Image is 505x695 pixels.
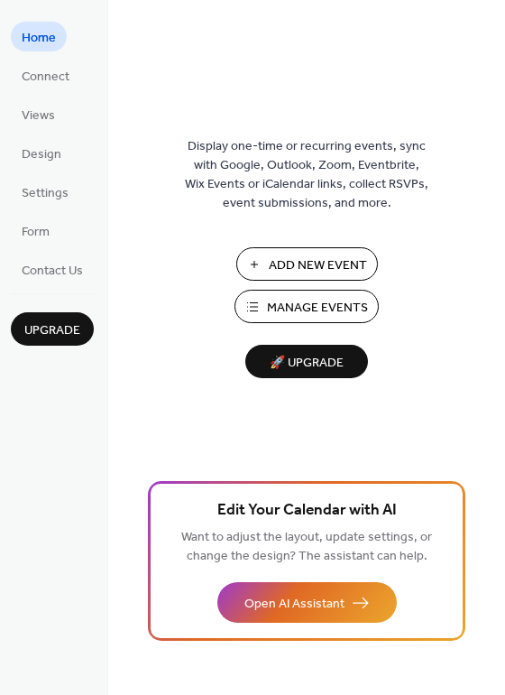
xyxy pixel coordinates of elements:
[11,177,79,207] a: Settings
[22,29,56,48] span: Home
[22,184,69,203] span: Settings
[234,290,379,323] button: Manage Events
[269,256,367,275] span: Add New Event
[185,137,428,213] span: Display one-time or recurring events, sync with Google, Outlook, Zoom, Eventbrite, Wix Events or ...
[236,247,378,281] button: Add New Event
[24,321,80,340] span: Upgrade
[11,60,80,90] a: Connect
[245,345,368,378] button: 🚀 Upgrade
[11,216,60,246] a: Form
[244,595,344,614] span: Open AI Assistant
[22,262,83,281] span: Contact Us
[267,299,368,318] span: Manage Events
[22,107,55,125] span: Views
[11,312,94,346] button: Upgrade
[181,525,432,569] span: Want to adjust the layout, update settings, or change the design? The assistant can help.
[11,138,72,168] a: Design
[217,498,397,524] span: Edit Your Calendar with AI
[217,582,397,623] button: Open AI Assistant
[22,223,50,242] span: Form
[11,255,94,284] a: Contact Us
[256,351,357,375] span: 🚀 Upgrade
[22,145,61,164] span: Design
[11,22,67,51] a: Home
[22,68,69,87] span: Connect
[11,99,66,129] a: Views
